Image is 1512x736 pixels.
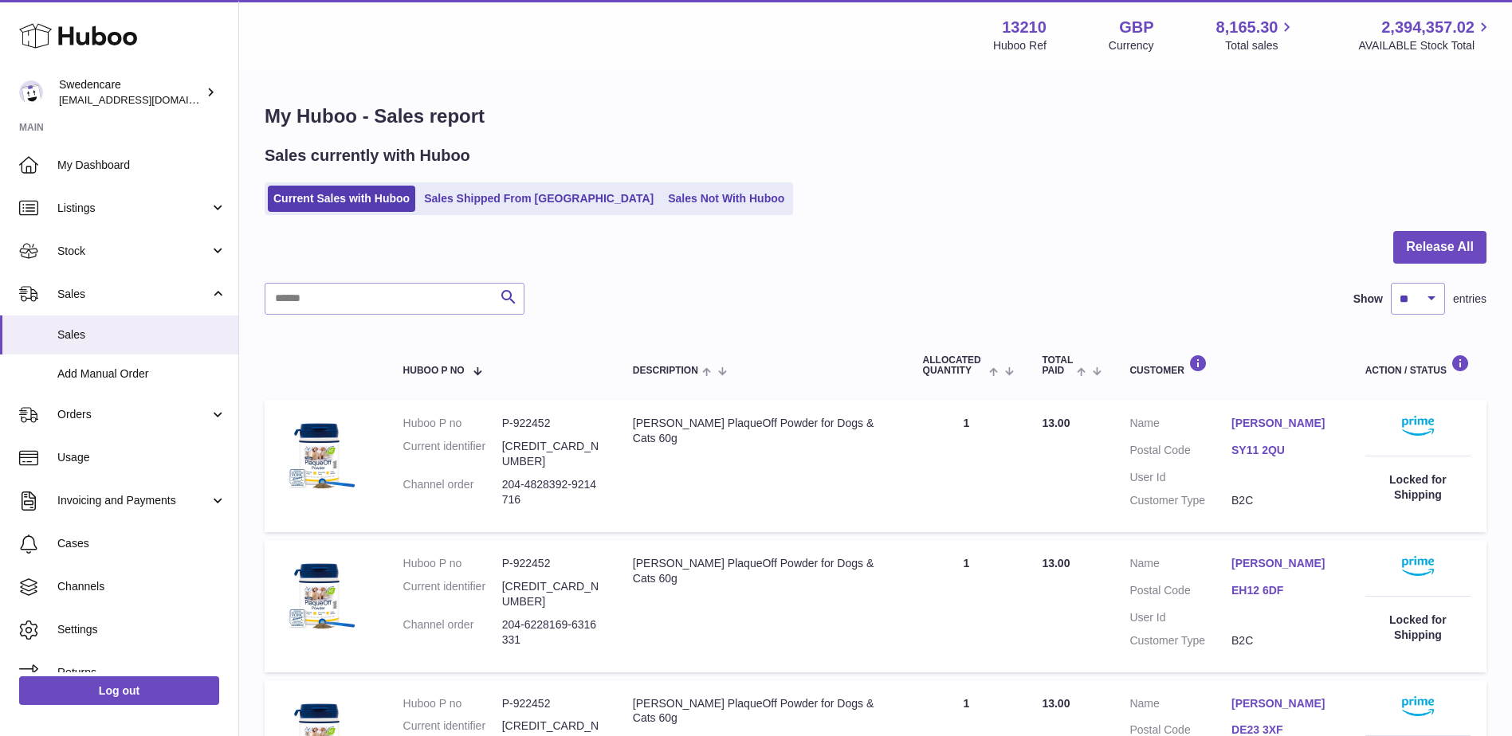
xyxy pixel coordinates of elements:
h2: Sales currently with Huboo [265,145,470,166]
dd: P-922452 [502,556,601,571]
span: Usage [57,450,226,465]
a: [PERSON_NAME] [1231,696,1333,711]
a: Current Sales with Huboo [268,186,415,212]
dt: Current identifier [403,439,502,469]
a: Sales Not With Huboo [662,186,790,212]
dd: B2C [1231,633,1333,648]
dd: 204-6228169-6316331 [502,617,601,648]
span: Description [633,366,698,376]
div: Currency [1109,38,1154,53]
dt: Customer Type [1129,633,1231,648]
a: SY11 2QU [1231,443,1333,458]
img: $_57.JPG [281,556,360,636]
dt: Channel order [403,617,502,648]
a: [PERSON_NAME] [1231,416,1333,431]
span: Invoicing and Payments [57,493,210,508]
span: Sales [57,287,210,302]
div: Swedencare [59,77,202,108]
dt: Huboo P no [403,416,502,431]
h1: My Huboo - Sales report [265,104,1486,129]
dt: User Id [1129,470,1231,485]
span: Cases [57,536,226,551]
dt: Name [1129,696,1231,715]
div: Action / Status [1365,354,1471,376]
a: Sales Shipped From [GEOGRAPHIC_DATA] [418,186,659,212]
div: Huboo Ref [993,38,1047,53]
dt: Postal Code [1129,443,1231,462]
dd: P-922452 [502,696,601,711]
a: 2,394,357.02 AVAILABLE Stock Total [1358,17,1493,53]
span: Add Manual Order [57,366,226,382]
strong: GBP [1119,17,1153,38]
span: Total paid [1042,355,1073,376]
div: [PERSON_NAME] PlaqueOff Powder for Dogs & Cats 60g [633,416,891,446]
div: Customer [1129,354,1333,376]
img: primelogo.png [1402,696,1434,716]
span: My Dashboard [57,158,226,173]
span: Returns [57,665,226,680]
span: Total sales [1225,38,1296,53]
a: Log out [19,676,219,705]
img: primelogo.png [1402,416,1434,436]
span: Listings [57,201,210,216]
span: 2,394,357.02 [1381,17,1475,38]
div: [PERSON_NAME] PlaqueOff Powder for Dogs & Cats 60g [633,556,891,586]
td: 1 [907,400,1027,532]
dd: 204-4828392-9214716 [502,477,601,507]
dt: Customer Type [1129,493,1231,508]
dt: User Id [1129,610,1231,625]
div: Locked for Shipping [1365,472,1471,503]
strong: 13210 [1002,17,1047,38]
img: $_57.JPG [281,416,360,495]
label: Show [1353,292,1383,307]
div: Locked for Shipping [1365,613,1471,643]
span: 13.00 [1042,417,1070,429]
a: [PERSON_NAME] [1231,556,1333,571]
dd: P-922452 [502,416,601,431]
dt: Name [1129,416,1231,435]
span: Settings [57,622,226,637]
dd: B2C [1231,493,1333,508]
a: 8,165.30 Total sales [1216,17,1297,53]
span: AVAILABLE Stock Total [1358,38,1493,53]
dt: Huboo P no [403,696,502,711]
img: primelogo.png [1402,556,1434,576]
span: Channels [57,579,226,594]
span: ALLOCATED Quantity [923,355,985,376]
span: 8,165.30 [1216,17,1278,38]
span: 13.00 [1042,697,1070,710]
button: Release All [1393,231,1486,264]
td: 1 [907,540,1027,672]
span: Huboo P no [403,366,465,376]
span: Orders [57,407,210,422]
span: [EMAIL_ADDRESS][DOMAIN_NAME] [59,93,234,106]
span: Sales [57,327,226,343]
span: 13.00 [1042,557,1070,570]
dt: Channel order [403,477,502,507]
dt: Huboo P no [403,556,502,571]
dd: [CREDIT_CARD_NUMBER] [502,439,601,469]
dt: Postal Code [1129,583,1231,602]
span: entries [1453,292,1486,307]
dd: [CREDIT_CARD_NUMBER] [502,579,601,609]
a: EH12 6DF [1231,583,1333,598]
div: [PERSON_NAME] PlaqueOff Powder for Dogs & Cats 60g [633,696,891,726]
dt: Name [1129,556,1231,575]
span: Stock [57,244,210,259]
img: gemma.horsfield@swedencare.co.uk [19,80,43,104]
dt: Current identifier [403,579,502,609]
